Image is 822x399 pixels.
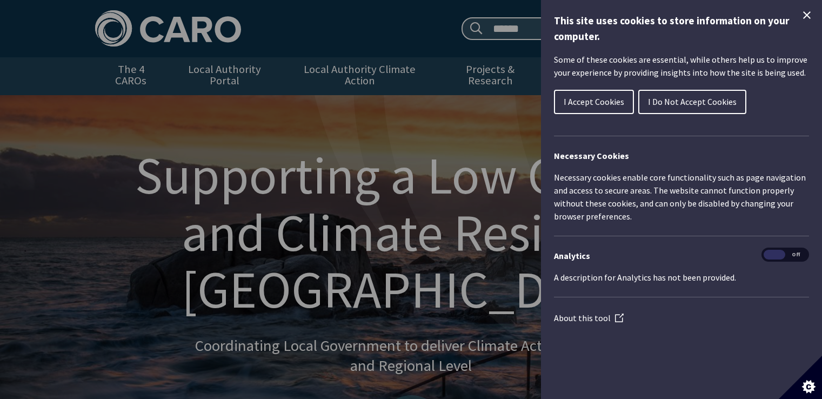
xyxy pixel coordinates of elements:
h2: Necessary Cookies [554,149,809,162]
p: Some of these cookies are essential, while others help us to improve your experience by providing... [554,53,809,79]
h3: Analytics [554,249,809,262]
p: Necessary cookies enable core functionality such as page navigation and access to secure areas. T... [554,171,809,223]
h1: This site uses cookies to store information on your computer. [554,13,809,44]
button: I Do Not Accept Cookies [638,90,746,114]
p: A description for Analytics has not been provided. [554,271,809,284]
span: Off [785,250,807,260]
button: Close Cookie Control [800,9,813,22]
span: On [764,250,785,260]
button: I Accept Cookies [554,90,634,114]
span: I Accept Cookies [564,96,624,107]
button: Set cookie preferences [779,356,822,399]
span: I Do Not Accept Cookies [648,96,737,107]
a: About this tool [554,312,624,323]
